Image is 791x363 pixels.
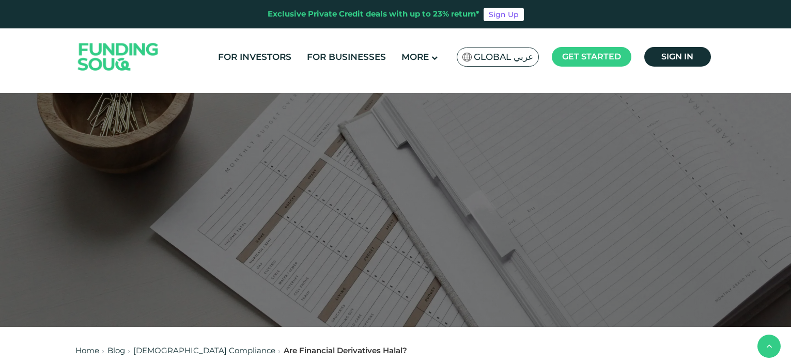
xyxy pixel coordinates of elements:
[107,345,125,355] a: Blog
[215,49,294,66] a: For Investors
[401,52,429,62] span: More
[304,49,389,66] a: For Businesses
[562,52,621,61] span: Get started
[644,47,711,67] a: Sign in
[757,335,781,358] button: back
[133,345,275,355] a: [DEMOGRAPHIC_DATA] Compliance
[484,8,524,21] a: Sign Up
[462,53,472,61] img: SA Flag
[75,345,99,355] a: Home
[474,51,533,63] span: Global عربي
[268,8,479,20] div: Exclusive Private Credit deals with up to 23% return*
[68,31,169,83] img: Logo
[661,52,693,61] span: Sign in
[284,345,407,357] div: Are Financial Derivatives Halal?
